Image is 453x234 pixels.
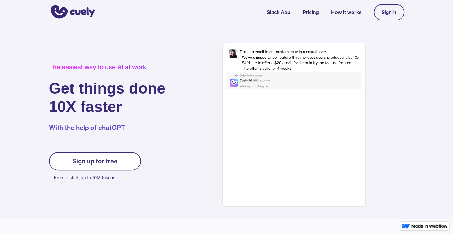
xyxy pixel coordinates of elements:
[54,173,141,182] p: Free to start, up to 10M tokens
[331,9,361,16] a: How it works
[374,4,404,20] a: Sign In
[49,152,141,170] a: Sign up for free
[303,9,319,16] a: Pricing
[382,9,396,15] div: Sign In
[49,79,166,116] h1: Get things done 10X faster
[267,9,290,16] a: Slack App
[49,1,95,24] a: home
[49,123,166,132] p: With the help of chatGPT
[72,158,118,165] div: Sign up for free
[411,224,447,228] img: Made in Webflow
[49,63,166,71] div: The easiest way to use AI at work
[240,49,359,71] div: Draft an email to our customers with a casual tone: - We’ve shipped a new feature that improves u...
